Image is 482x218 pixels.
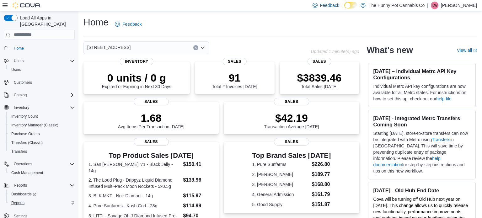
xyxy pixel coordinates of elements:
[11,182,29,189] button: Reports
[1,181,77,190] button: Reports
[183,202,214,210] dd: $114.99
[102,72,171,89] div: Expired or Expiring in Next 30 Days
[9,130,75,138] span: Purchase Orders
[320,2,339,8] span: Feedback
[1,91,77,99] button: Catalog
[6,130,77,138] button: Purchase Orders
[312,191,331,198] dd: $161.79
[441,2,477,9] p: [PERSON_NAME]
[11,91,75,99] span: Catalog
[6,168,77,177] button: Cash Management
[11,79,35,86] a: Customers
[134,138,169,146] span: Sales
[120,58,153,65] span: Inventory
[14,105,29,110] span: Inventory
[473,49,477,52] svg: External link
[369,2,425,9] p: The Hunny Pot Cannabis Co
[88,152,214,159] h3: Top Product Sales [DATE]
[11,160,75,168] span: Operations
[223,58,247,65] span: Sales
[297,72,342,84] p: $3839.46
[212,72,257,84] p: 91
[1,44,77,53] button: Home
[264,112,319,129] div: Transaction Average [DATE]
[312,161,331,168] dd: $226.80
[87,44,131,51] span: [STREET_ADDRESS]
[9,190,39,198] a: Dashboards
[11,57,75,65] span: Users
[6,190,77,199] a: Dashboards
[1,160,77,168] button: Operations
[200,45,205,50] button: Open list of options
[193,45,198,50] button: Clear input
[432,137,450,142] a: Transfers
[9,121,75,129] span: Inventory Manager (Classic)
[13,2,41,8] img: Cova
[14,58,24,63] span: Users
[427,2,428,9] p: |
[9,113,75,120] span: Inventory Count
[373,156,441,167] a: help documentation
[9,199,75,207] span: Reports
[457,48,477,53] a: View allExternal link
[6,147,77,156] button: Transfers
[252,171,309,178] dt: 2. [PERSON_NAME]
[9,148,29,155] a: Transfers
[88,161,180,174] dt: 1. San [PERSON_NAME] '71 - Black Jelly - 14g
[1,78,77,87] button: Customers
[11,182,75,189] span: Reports
[307,58,331,65] span: Sales
[11,104,32,111] button: Inventory
[9,139,45,146] a: Transfers (Classic)
[88,177,180,189] dt: 2. The Loud Plug - Drippyz Liquid Diamond Infused Multi-Pack Moon Rockets - 5x0.5g
[1,56,77,65] button: Users
[373,68,470,81] h3: [DATE] – Individual Metrc API Key Configurations
[14,183,27,188] span: Reports
[88,203,180,209] dt: 4. Pure Sunfarms - Kush God - 28g
[11,123,58,128] span: Inventory Manager (Classic)
[312,201,331,208] dd: $151.87
[14,46,24,51] span: Home
[102,72,171,84] p: 0 units / 0 g
[11,44,75,52] span: Home
[252,191,309,198] dt: 4. General Admission
[9,130,42,138] a: Purchase Orders
[11,149,27,154] span: Transfers
[252,161,309,167] dt: 1. Pure Sunfarms
[373,187,470,194] h3: [DATE] - Old Hub End Date
[88,193,180,199] dt: 3. BLK MKT - Noir Diamant - 14g
[11,114,38,119] span: Inventory Count
[118,112,185,124] p: 1.68
[9,121,61,129] a: Inventory Manager (Classic)
[118,112,185,129] div: Avg Items Per Transaction [DATE]
[274,138,309,146] span: Sales
[9,190,75,198] span: Dashboards
[9,66,75,73] span: Users
[11,192,36,197] span: Dashboards
[9,66,24,73] a: Users
[9,139,75,146] span: Transfers (Classic)
[6,138,77,147] button: Transfers (Classic)
[6,112,77,121] button: Inventory Count
[11,170,43,175] span: Cash Management
[14,162,32,167] span: Operations
[14,80,32,85] span: Customers
[1,103,77,112] button: Inventory
[11,67,21,72] span: Users
[11,57,26,65] button: Users
[11,160,35,168] button: Operations
[252,201,309,208] dt: 5. Good Supply
[11,78,75,86] span: Customers
[264,112,319,124] p: $42.19
[9,169,75,177] span: Cash Management
[436,96,451,101] a: help file
[297,72,342,89] div: Total Sales [DATE]
[311,49,359,54] p: Updated 1 minute(s) ago
[312,181,331,188] dd: $168.80
[112,18,144,30] a: Feedback
[274,98,309,105] span: Sales
[252,152,331,159] h3: Top Brand Sales [DATE]
[183,161,214,168] dd: $150.41
[312,171,331,178] dd: $189.77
